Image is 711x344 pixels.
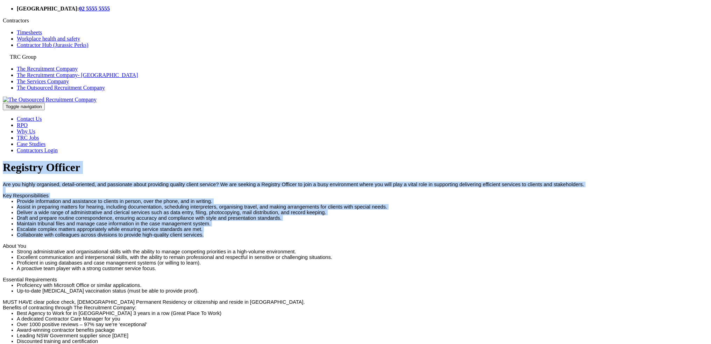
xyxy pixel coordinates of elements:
a: Contact Us [17,116,42,122]
h1: Registry Officer [3,161,708,174]
a: TRC Jobs [17,135,39,141]
a: Contractors Login [17,147,58,153]
a: The Outsourced Recruitment Company [17,85,105,91]
li: Best Agency to Work for in [GEOGRAPHIC_DATA] 3 years in a row (Great Place To Work) [17,310,708,316]
p: About You [3,243,708,249]
a: The Recruitment Company [17,66,78,72]
li: Proficient in using databases and case management systems (or willing to learn). [17,260,708,266]
li: Provide information and assistance to clients in person, over the phone, and in writing. [17,198,708,204]
li: Collaborate with colleagues across divisions to provide high-quality client services. [17,232,708,238]
li: Deliver a wide range of administrative and clerical services such as data entry, filing, photocop... [17,210,708,215]
a: TRC Group [10,54,36,60]
li: Over 1000 positive reviews – 97% say we’re ‘exceptional’ [17,322,708,327]
p: Benefits of contracting through The Recruitment Company: [3,305,708,310]
li: Proficiency with Microsoft Office or similar applications. [17,282,708,288]
li: [GEOGRAPHIC_DATA]: [17,6,708,12]
a: The Recruitment Company- [GEOGRAPHIC_DATA] [17,72,138,78]
li: Up-to-date [MEDICAL_DATA] vaccination status (must be able to provide proof). [17,288,708,294]
li: A proactive team player with a strong customer service focus. [17,266,708,271]
button: Toggle navigation [3,103,45,110]
li: Strong administrative and organisational skills with the ability to manage competing priorities i... [17,249,708,254]
li: Discounted training and certification [17,338,708,344]
a: 02 5555 5555 [79,6,110,12]
li: Escalate complex matters appropriately while ensuring service standards are met. [17,226,708,232]
a: Timesheets [17,29,42,35]
a: Contractor Hub (Jurassic Perks) [17,42,88,48]
a: Workplace health and safety [17,36,80,42]
a: Case Studies [17,141,45,147]
a: Contractors [3,17,29,23]
a: RPO [17,122,28,128]
a: The Services Company [17,78,69,84]
li: Maintain tribunal files and manage case information in the case management system. [17,221,708,226]
li: Award-winning contractor benefits package [17,327,708,333]
li: Leading NSW Government supplier since [DATE] [17,333,708,338]
ul: Contractors [3,29,138,48]
li: A dedicated Contractor Care Manager for you [17,316,708,322]
span: Toggle navigation [6,104,42,109]
p: Essential Requirements [3,277,708,282]
li: Excellent communication and interpersonal skills, with the ability to remain professional and res... [17,254,708,260]
a: Why Us [17,128,35,134]
p: Key Responsibilities [3,193,708,198]
ul: TRC Group [3,66,138,91]
li: Draft and prepare routine correspondence, ensuring accuracy and compliance with style and present... [17,215,708,221]
img: The Outsourced Recruitment Company [3,97,97,103]
li: Assist in preparing matters for hearing, including documentation, scheduling interpreters, organi... [17,204,708,210]
p: Are you highly organised, detail-oriented, and passionate about providing quality client service?... [3,182,708,187]
p: MUST HAVE clear police check, [DEMOGRAPHIC_DATA] Permanent Residency or citizenship and reside in... [3,299,708,305]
